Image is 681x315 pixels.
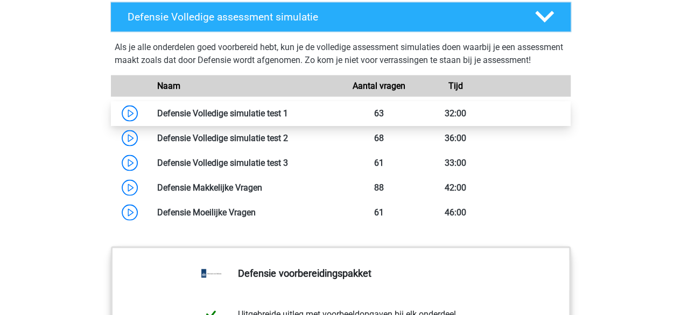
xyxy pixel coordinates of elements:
div: Defensie Moeilijke Vragen [149,206,341,219]
div: Aantal vragen [340,80,417,93]
div: Defensie Volledige simulatie test 1 [149,107,341,120]
h4: Defensie Volledige assessment simulatie [128,11,517,23]
div: Als je alle onderdelen goed voorbereid hebt, kun je de volledige assessment simulaties doen waarb... [115,41,567,71]
div: Defensie Makkelijke Vragen [149,181,341,194]
a: Defensie Volledige assessment simulatie [106,2,575,32]
div: Tijd [417,80,494,93]
div: Defensie Volledige simulatie test 3 [149,157,341,170]
div: Naam [149,80,341,93]
div: Defensie Volledige simulatie test 2 [149,132,341,145]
